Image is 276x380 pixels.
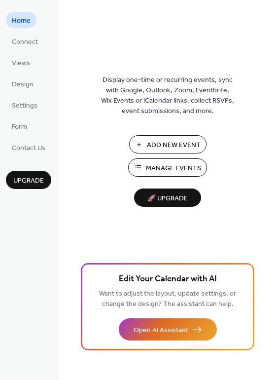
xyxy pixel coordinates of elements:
[6,12,36,28] a: Home
[119,272,217,286] span: Edit Your Calendar with AI
[12,58,30,69] span: Views
[6,97,43,113] a: Settings
[147,140,201,151] span: Add New Event
[6,118,33,134] a: Form
[99,287,236,311] span: Want to adjust the layout, update settings, or change the design? The assistant can help.
[101,75,234,116] span: Display one-time or recurring events, sync with Google, Outlook, Zoom, Eventbrite, Wix Events or ...
[128,158,207,177] button: Manage Events
[6,171,51,189] button: Upgrade
[6,54,36,71] a: Views
[129,135,207,153] button: Add New Event
[134,189,201,207] button: 🚀 Upgrade
[6,33,44,49] a: Connect
[12,79,34,90] span: Design
[13,176,44,186] span: Upgrade
[140,192,195,205] span: 🚀 Upgrade
[6,76,39,92] a: Design
[12,122,27,132] span: Form
[134,325,188,336] span: Open AI Assistant
[146,163,201,174] span: Manage Events
[12,143,45,153] span: Contact Us
[12,101,37,111] span: Settings
[12,37,38,47] span: Connect
[12,16,31,26] span: Home
[119,318,217,341] button: Open AI Assistant
[6,139,51,155] a: Contact Us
